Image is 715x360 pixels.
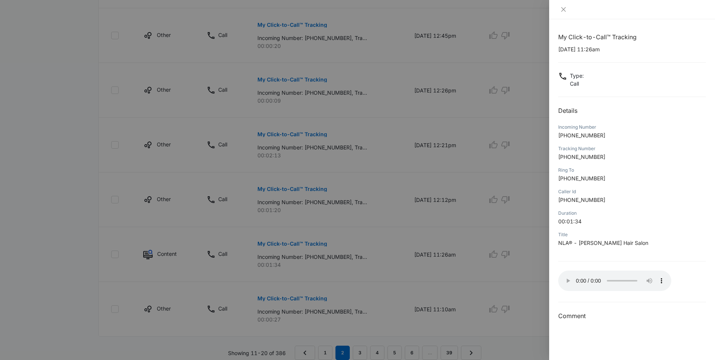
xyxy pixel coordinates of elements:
h3: Comment [558,311,706,320]
h2: Details [558,106,706,115]
span: [PHONE_NUMBER] [558,154,605,160]
span: [PHONE_NUMBER] [558,197,605,203]
button: Close [558,6,569,13]
span: 00:01:34 [558,218,582,225]
audio: Your browser does not support the audio tag. [558,271,671,291]
div: Caller Id [558,188,706,195]
p: [DATE] 11:26am [558,45,706,53]
p: Type : [570,72,584,80]
span: [PHONE_NUMBER] [558,175,605,182]
span: NLA® - [PERSON_NAME] Hair Salon [558,240,648,246]
span: [PHONE_NUMBER] [558,132,605,138]
div: Ring To [558,167,706,174]
div: Duration [558,210,706,217]
p: Call [570,80,584,88]
div: Incoming Number [558,124,706,131]
span: close [560,6,566,12]
h1: My Click-to-Call™ Tracking [558,32,706,42]
div: Tracking Number [558,145,706,152]
div: Title [558,231,706,238]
